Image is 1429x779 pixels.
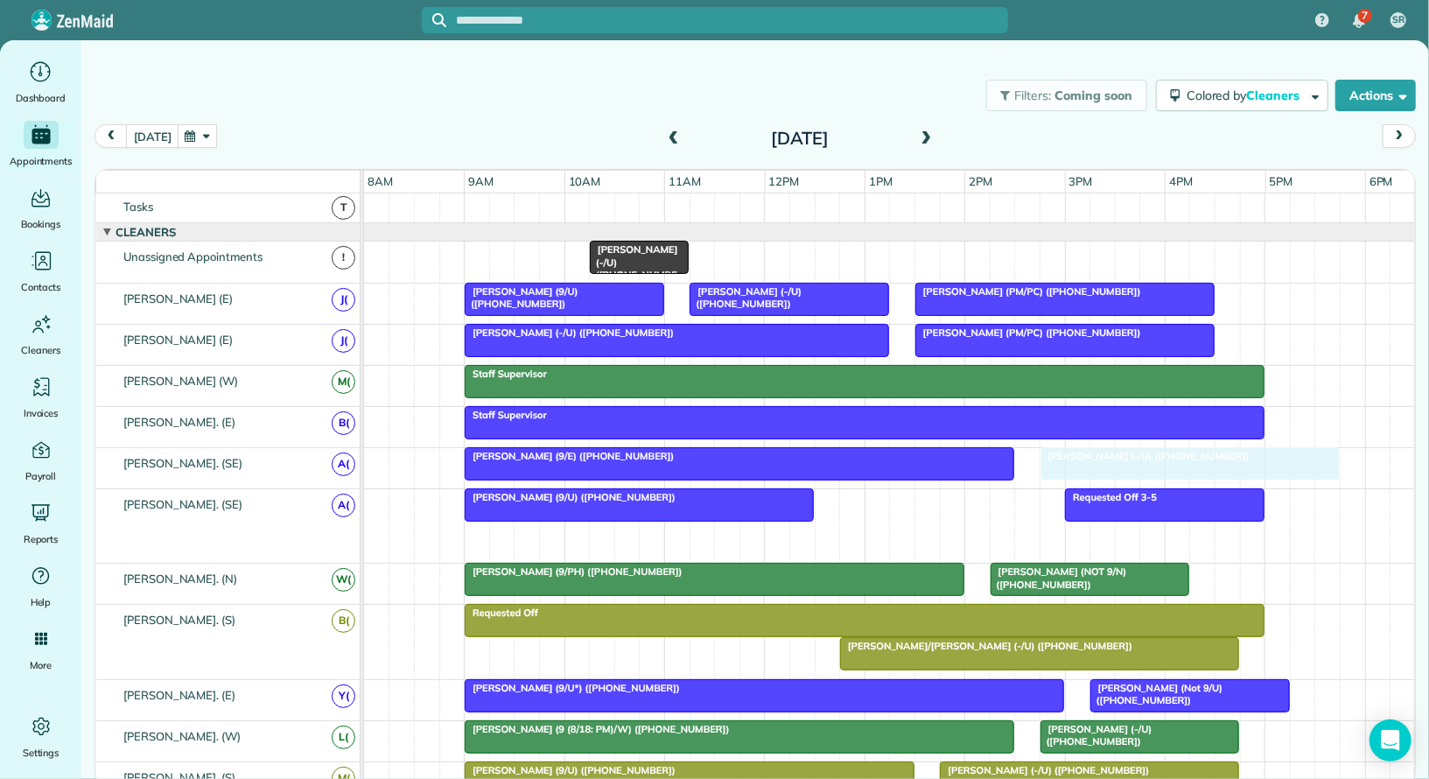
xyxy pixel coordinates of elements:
[120,456,246,470] span: [PERSON_NAME]. (SE)
[332,684,355,708] span: Y(
[1089,682,1222,706] span: [PERSON_NAME] (Not 9/U) ([PHONE_NUMBER])
[332,568,355,592] span: W(
[332,288,355,312] span: J(
[10,152,73,170] span: Appointments
[120,200,157,214] span: Tasks
[464,326,675,339] span: [PERSON_NAME] (-/U) ([PHONE_NUMBER])
[839,640,1133,652] span: [PERSON_NAME]/[PERSON_NAME] (-/U) ([PHONE_NUMBER])
[1266,174,1297,188] span: 5pm
[464,368,548,380] span: Staff Supervisor
[120,613,239,627] span: [PERSON_NAME]. (S)
[120,249,266,263] span: Unassigned Appointments
[25,467,57,485] span: Payroll
[1015,88,1052,103] span: Filters:
[939,764,1150,776] span: [PERSON_NAME] (-/U) ([PHONE_NUMBER])
[465,174,497,188] span: 9am
[7,184,74,233] a: Bookings
[1335,80,1416,111] button: Actions
[332,494,355,517] span: A(
[464,682,681,694] span: [PERSON_NAME] (9/U*) ([PHONE_NUMBER])
[690,129,909,148] h2: [DATE]
[7,562,74,611] a: Help
[766,174,803,188] span: 12pm
[1247,88,1303,103] span: Cleaners
[464,285,578,310] span: [PERSON_NAME] (9/U) ([PHONE_NUMBER])
[7,310,74,359] a: Cleaners
[464,723,730,735] span: [PERSON_NAME] (9 (8/18: PM)/W) ([PHONE_NUMBER])
[1166,174,1196,188] span: 4pm
[364,174,396,188] span: 8am
[464,409,548,421] span: Staff Supervisor
[464,450,675,462] span: [PERSON_NAME] (9/E) ([PHONE_NUMBER])
[1066,174,1096,188] span: 3pm
[689,285,802,310] span: [PERSON_NAME] (-/U) ([PHONE_NUMBER])
[21,341,60,359] span: Cleaners
[432,13,446,27] svg: Focus search
[120,333,236,347] span: [PERSON_NAME] (E)
[23,744,60,761] span: Settings
[120,415,239,429] span: [PERSON_NAME]. (E)
[30,656,52,674] span: More
[1362,9,1368,23] span: 7
[865,174,896,188] span: 1pm
[914,285,1142,298] span: [PERSON_NAME] (PM/PC) ([PHONE_NUMBER])
[332,453,355,476] span: A(
[1392,13,1404,27] span: SR
[965,174,996,188] span: 2pm
[1040,450,1250,462] span: [PERSON_NAME] (-/U) ([PHONE_NUMBER])
[95,124,128,148] button: prev
[332,246,355,270] span: !
[1064,491,1158,503] span: Requested Off 3-5
[332,329,355,353] span: J(
[120,497,246,511] span: [PERSON_NAME]. (SE)
[464,607,539,619] span: Requested Off
[21,215,61,233] span: Bookings
[332,196,355,220] span: T
[24,530,59,548] span: Reports
[120,291,236,305] span: [PERSON_NAME] (E)
[7,712,74,761] a: Settings
[1156,80,1328,111] button: Colored byCleaners
[1341,2,1377,40] div: 7 unread notifications
[1366,174,1397,188] span: 6pm
[565,174,605,188] span: 10am
[7,247,74,296] a: Contacts
[126,124,179,148] button: [DATE]
[332,726,355,749] span: L(
[120,374,242,388] span: [PERSON_NAME] (W)
[464,764,676,776] span: [PERSON_NAME] (9/U) ([PHONE_NUMBER])
[914,326,1142,339] span: [PERSON_NAME] (PM/PC) ([PHONE_NUMBER])
[1187,88,1306,103] span: Colored by
[332,411,355,435] span: B(
[589,243,678,293] span: [PERSON_NAME] (-/U) ([PHONE_NUMBER])
[422,13,446,27] button: Focus search
[21,278,60,296] span: Contacts
[7,436,74,485] a: Payroll
[332,609,355,633] span: B(
[120,688,239,702] span: [PERSON_NAME]. (E)
[120,572,241,586] span: [PERSON_NAME]. (N)
[112,225,179,239] span: Cleaners
[1040,723,1152,747] span: [PERSON_NAME] (-/U) ([PHONE_NUMBER])
[665,174,704,188] span: 11am
[1383,124,1416,148] button: next
[332,370,355,394] span: M(
[464,565,683,578] span: [PERSON_NAME] (9/PH) ([PHONE_NUMBER])
[120,729,244,743] span: [PERSON_NAME]. (W)
[1369,719,1411,761] div: Open Intercom Messenger
[464,491,676,503] span: [PERSON_NAME] (9/U) ([PHONE_NUMBER])
[1054,88,1133,103] span: Coming soon
[16,89,66,107] span: Dashboard
[7,373,74,422] a: Invoices
[7,121,74,170] a: Appointments
[31,593,52,611] span: Help
[7,499,74,548] a: Reports
[24,404,59,422] span: Invoices
[990,565,1127,590] span: [PERSON_NAME] (NOT 9/N) ([PHONE_NUMBER])
[7,58,74,107] a: Dashboard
